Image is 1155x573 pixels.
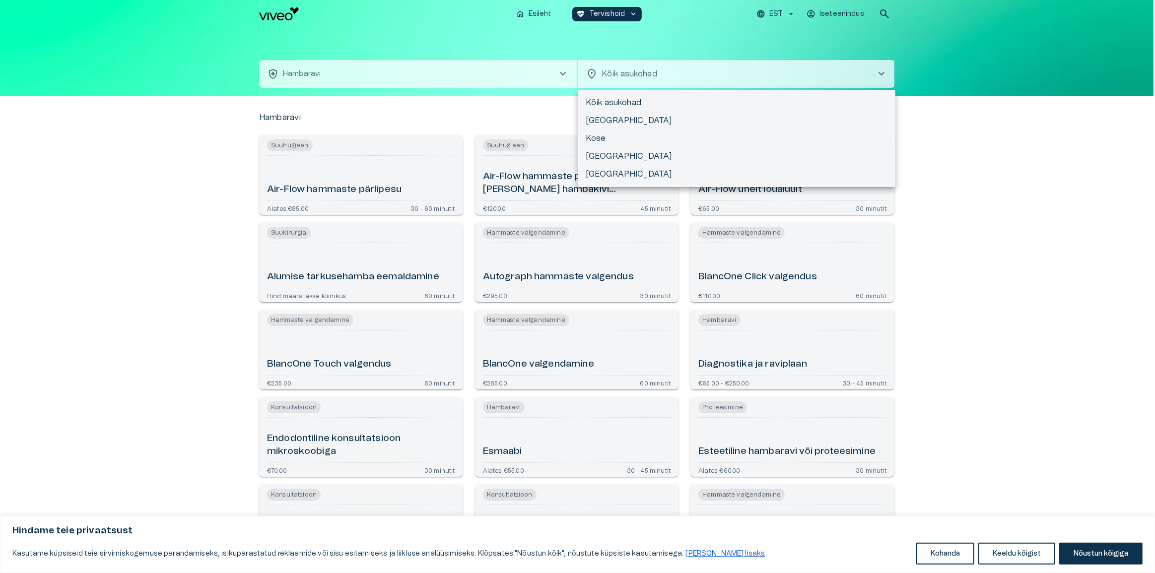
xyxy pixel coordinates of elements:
li: Kose [578,129,895,147]
span: Help [51,8,66,16]
a: Loe lisaks [685,550,766,558]
p: Hindame teie privaatsust [12,525,1143,537]
li: Kõik asukohad [578,94,895,112]
button: Keeldu kõigist [978,543,1055,565]
li: [GEOGRAPHIC_DATA] [578,112,895,129]
li: [GEOGRAPHIC_DATA] [578,147,895,165]
button: Kohanda [916,543,974,565]
p: Kasutame küpsiseid teie sirvimiskogemuse parandamiseks, isikupärastatud reklaamide või sisu esita... [12,548,766,560]
button: Nõustun kõigiga [1059,543,1143,565]
li: [GEOGRAPHIC_DATA] [578,165,895,183]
